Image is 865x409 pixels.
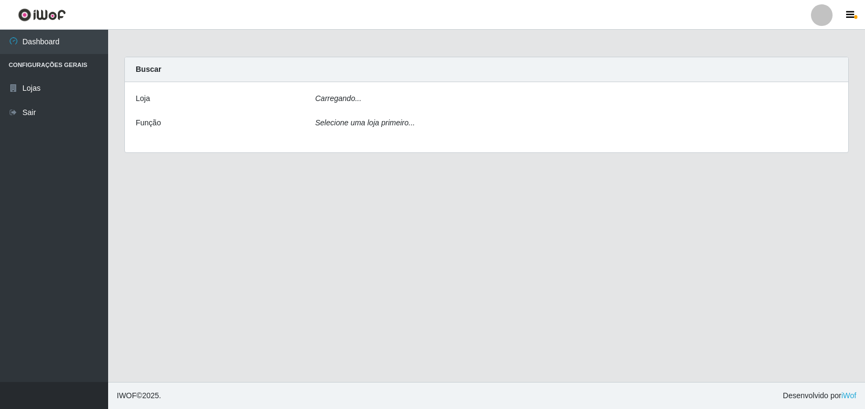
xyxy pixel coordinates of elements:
span: © 2025 . [117,390,161,401]
label: Loja [136,93,150,104]
i: Carregando... [315,94,362,103]
label: Função [136,117,161,129]
strong: Buscar [136,65,161,73]
a: iWof [841,391,856,400]
i: Selecione uma loja primeiro... [315,118,415,127]
img: CoreUI Logo [18,8,66,22]
span: IWOF [117,391,137,400]
span: Desenvolvido por [783,390,856,401]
